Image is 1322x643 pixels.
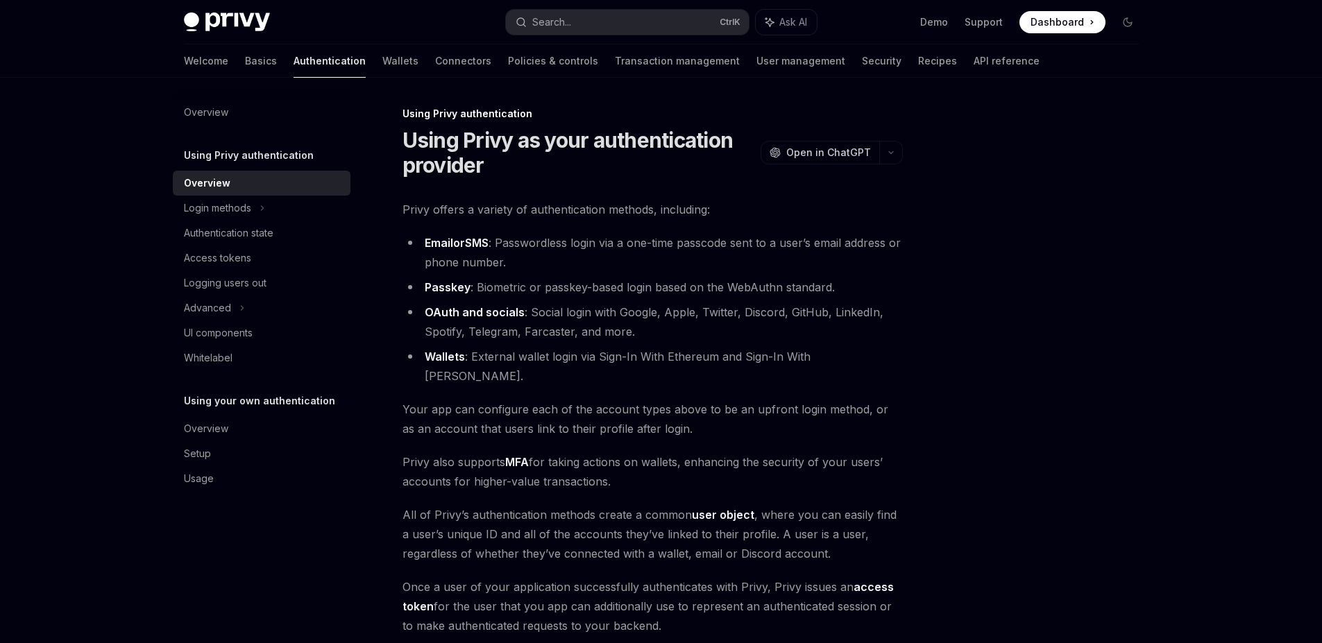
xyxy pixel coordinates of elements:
a: Recipes [918,44,957,78]
img: dark logo [184,12,270,32]
span: Ctrl K [720,17,740,28]
strong: or [425,236,489,250]
a: user object [692,508,754,522]
div: Advanced [184,300,231,316]
div: Whitelabel [184,350,232,366]
div: Setup [184,445,211,462]
li: : Biometric or passkey-based login based on the WebAuthn standard. [402,277,903,297]
a: Overview [173,100,350,125]
li: : Social login with Google, Apple, Twitter, Discord, GitHub, LinkedIn, Spotify, Telegram, Farcast... [402,302,903,341]
a: UI components [173,320,350,345]
a: Dashboard [1019,11,1105,33]
a: Overview [173,171,350,196]
div: Authentication state [184,225,273,241]
div: Logging users out [184,275,266,291]
a: API reference [974,44,1040,78]
h1: Using Privy as your authentication provider [402,128,755,178]
a: Whitelabel [173,345,350,370]
a: Authentication state [173,221,350,246]
h5: Using your own authentication [184,393,335,409]
div: Overview [184,175,230,191]
button: Ask AI [756,10,817,35]
a: Logging users out [173,271,350,295]
span: Ask AI [779,15,807,29]
a: Overview [173,416,350,441]
a: Welcome [184,44,228,78]
a: MFA [505,455,529,470]
a: Security [862,44,901,78]
a: Wallets [425,350,465,364]
button: Toggle dark mode [1117,11,1139,33]
li: : External wallet login via Sign-In With Ethereum and Sign-In With [PERSON_NAME]. [402,347,903,386]
div: Overview [184,420,228,437]
a: Access tokens [173,246,350,271]
a: Policies & controls [508,44,598,78]
a: User management [756,44,845,78]
span: Privy offers a variety of authentication methods, including: [402,200,903,219]
a: Usage [173,466,350,491]
a: Transaction management [615,44,740,78]
div: Overview [184,104,228,121]
span: All of Privy’s authentication methods create a common , where you can easily find a user’s unique... [402,505,903,563]
button: Open in ChatGPT [761,141,879,164]
div: UI components [184,325,253,341]
button: Search...CtrlK [506,10,749,35]
div: Login methods [184,200,251,216]
div: Search... [532,14,571,31]
a: Connectors [435,44,491,78]
div: Using Privy authentication [402,107,903,121]
a: Setup [173,441,350,466]
a: Passkey [425,280,471,295]
a: Email [425,236,453,250]
span: Dashboard [1031,15,1084,29]
span: Open in ChatGPT [786,146,871,160]
span: Once a user of your application successfully authenticates with Privy, Privy issues an for the us... [402,577,903,635]
span: Privy also supports for taking actions on wallets, enhancing the security of your users’ accounts... [402,452,903,491]
a: SMS [465,236,489,250]
div: Usage [184,470,214,487]
a: Demo [920,15,948,29]
a: Authentication [294,44,366,78]
div: Access tokens [184,250,251,266]
li: : Passwordless login via a one-time passcode sent to a user’s email address or phone number. [402,233,903,272]
a: OAuth and socials [425,305,525,320]
h5: Using Privy authentication [184,147,314,164]
a: Basics [245,44,277,78]
a: Wallets [382,44,418,78]
a: Support [965,15,1003,29]
span: Your app can configure each of the account types above to be an upfront login method, or as an ac... [402,400,903,438]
